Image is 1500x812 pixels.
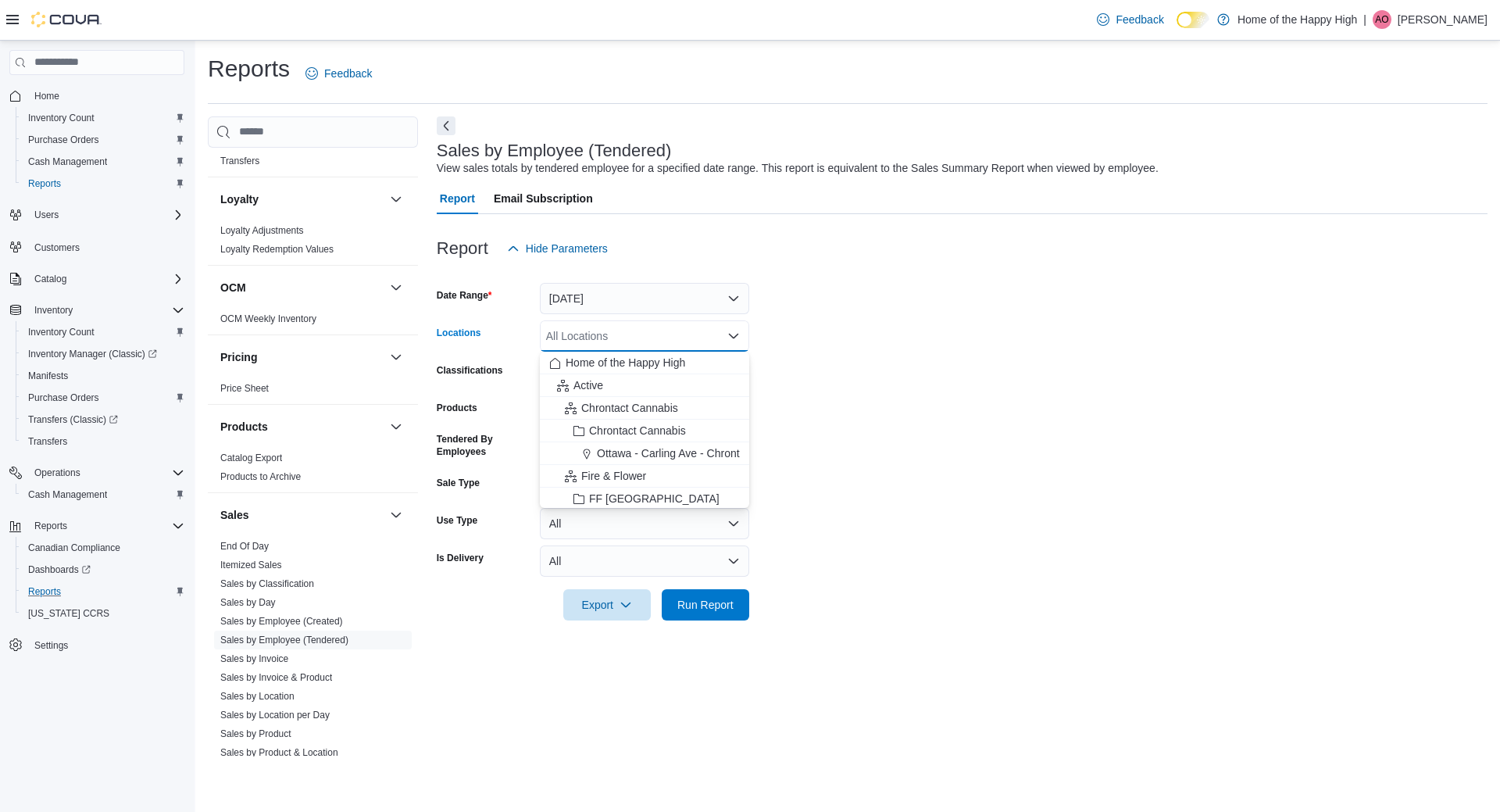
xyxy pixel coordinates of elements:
span: Dashboards [28,563,91,576]
span: Purchase Orders [28,134,99,146]
a: Dashboards [22,560,97,579]
span: Customers [34,241,80,254]
span: Sales by Product [220,728,291,740]
button: Cash Management [16,151,191,173]
div: Loyalty [208,221,418,265]
h3: OCM [220,280,246,295]
a: Sales by Employee (Created) [220,616,343,627]
span: Settings [34,639,68,652]
a: Sales by Product [220,728,291,739]
a: Reports [22,174,67,193]
a: Transfers [22,432,73,451]
span: Purchase Orders [22,131,184,149]
a: Manifests [22,367,74,385]
span: Home of the Happy High [566,355,685,370]
a: Inventory Count [22,109,101,127]
a: Sales by Invoice [220,653,288,664]
button: Products [387,417,405,436]
button: Close list of options [727,330,740,342]
button: Inventory [28,301,79,320]
a: Inventory Manager (Classic) [16,343,191,365]
button: All [540,546,749,577]
label: Use Type [437,514,477,527]
a: Transfers [220,156,259,166]
button: Inventory Count [16,321,191,343]
button: Operations [3,462,191,484]
span: Inventory Manager (Classic) [28,348,157,360]
div: Products [208,449,418,492]
span: Reports [22,174,184,193]
span: Users [34,209,59,221]
a: Sales by Classification [220,578,314,589]
span: Loyalty Redemption Values [220,243,334,256]
span: Feedback [324,66,372,81]
span: Inventory [28,301,184,320]
a: Sales by Employee (Tendered) [220,635,348,646]
span: Cash Management [22,485,184,504]
span: Home [28,86,184,106]
span: Transfers [220,155,259,167]
button: Products [220,419,384,435]
span: Manifests [22,367,184,385]
span: Reports [22,582,184,601]
button: Transfers [16,431,191,453]
a: Reports [22,582,67,601]
span: Sales by Product & Location [220,746,338,759]
span: Purchase Orders [28,392,99,404]
button: Pricing [387,348,405,367]
span: OCM Weekly Inventory [220,313,316,325]
button: Customers [3,235,191,258]
span: Transfers [28,435,67,448]
a: Canadian Compliance [22,538,127,557]
span: Chrontact Cannabis [581,400,678,416]
div: OCM [208,309,418,334]
button: Hide Parameters [501,233,614,264]
nav: Complex example [9,78,184,697]
button: Loyalty [387,190,405,209]
button: Operations [28,463,87,482]
button: Export [563,589,651,621]
button: Reports [16,581,191,603]
span: Catalog [28,270,184,288]
button: Users [28,206,65,224]
input: Dark Mode [1177,12,1209,28]
a: Products to Archive [220,471,301,482]
button: Home of the Happy High [540,352,749,374]
div: View sales totals by tendered employee for a specified date range. This report is equivalent to t... [437,160,1159,177]
span: Operations [28,463,184,482]
span: Active [573,377,603,393]
h3: Products [220,419,268,435]
button: Loyalty [220,191,384,207]
span: Purchase Orders [22,388,184,407]
a: Dashboards [16,559,191,581]
a: Sales by Invoice & Product [220,672,332,683]
span: Catalog [34,273,66,285]
span: Sales by Classification [220,578,314,590]
span: Inventory Count [28,326,95,338]
button: Chrontact Cannabis [540,397,749,420]
a: Sales by Location [220,691,295,702]
button: Reports [3,515,191,537]
span: Customers [28,237,184,256]
a: Inventory Manager (Classic) [22,345,163,363]
a: Cash Management [22,152,113,171]
a: Purchase Orders [22,131,105,149]
a: Sales by Day [220,597,276,608]
span: Export [573,589,641,621]
h3: Sales by Employee (Tendered) [437,141,672,160]
span: Run Report [677,597,734,613]
img: Cova [31,12,102,27]
button: OCM [387,278,405,297]
span: Canadian Compliance [22,538,184,557]
button: Pricing [220,349,384,365]
a: Customers [28,238,86,257]
span: Home [34,90,59,102]
button: Purchase Orders [16,387,191,409]
div: Sales [208,537,418,806]
span: Email Subscription [494,183,593,214]
button: Sales [387,506,405,524]
a: [US_STATE] CCRS [22,604,116,623]
a: End Of Day [220,541,269,552]
span: Loyalty Adjustments [220,224,304,237]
